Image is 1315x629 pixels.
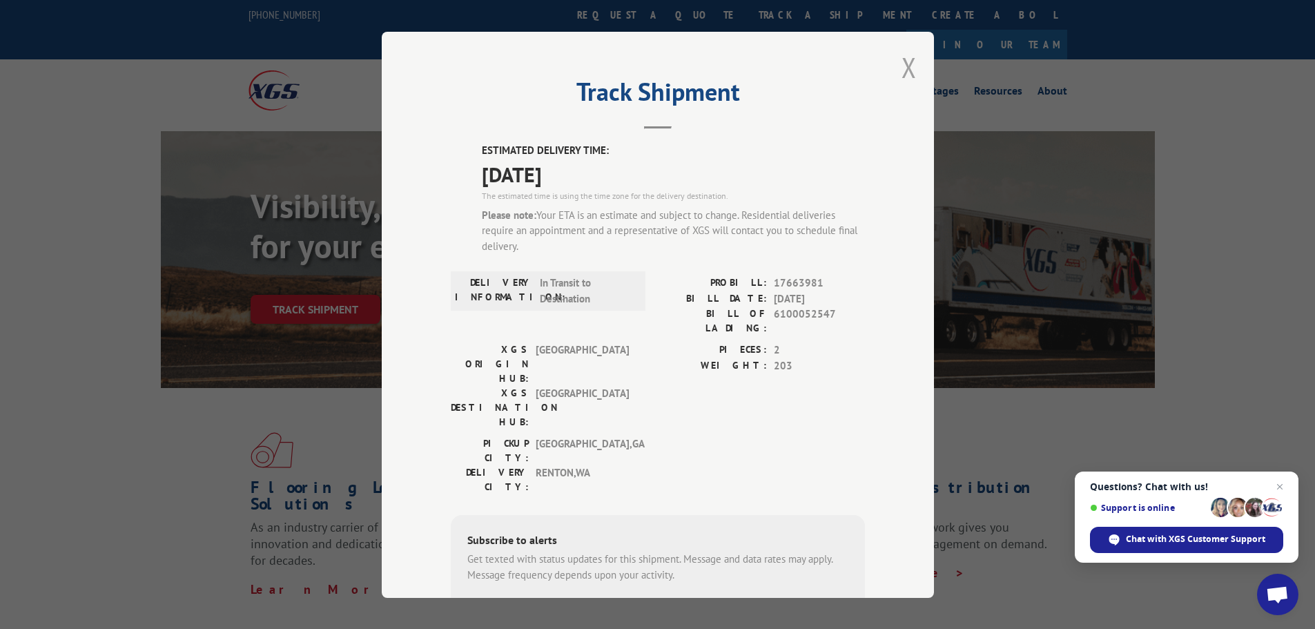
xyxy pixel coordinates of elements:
h2: Track Shipment [451,82,865,108]
label: XGS ORIGIN HUB: [451,342,529,386]
span: [DATE] [774,291,865,307]
div: Open chat [1257,574,1298,615]
span: [GEOGRAPHIC_DATA] [536,386,629,429]
span: Chat with XGS Customer Support [1126,533,1265,545]
label: PICKUP CITY: [451,436,529,465]
button: Close modal [902,49,917,86]
label: XGS DESTINATION HUB: [451,386,529,429]
span: Questions? Chat with us! [1090,481,1283,492]
span: RENTON , WA [536,465,629,494]
span: [GEOGRAPHIC_DATA] [536,342,629,386]
label: BILL DATE: [658,291,767,307]
span: 17663981 [774,275,865,291]
span: [GEOGRAPHIC_DATA] , GA [536,436,629,465]
label: DELIVERY INFORMATION: [455,275,533,307]
div: Your ETA is an estimate and subject to change. Residential deliveries require an appointment and ... [482,207,865,254]
strong: Please note: [482,208,536,221]
label: BILL OF LADING: [658,307,767,336]
span: [DATE] [482,158,865,189]
label: PIECES: [658,342,767,358]
span: 203 [774,358,865,374]
label: PROBILL: [658,275,767,291]
label: WEIGHT: [658,358,767,374]
div: Get texted with status updates for this shipment. Message and data rates may apply. Message frequ... [467,552,848,583]
span: 2 [774,342,865,358]
div: The estimated time is using the time zone for the delivery destination. [482,189,865,202]
div: Subscribe to alerts [467,532,848,552]
label: ESTIMATED DELIVERY TIME: [482,143,865,159]
span: In Transit to Destination [540,275,633,307]
div: Chat with XGS Customer Support [1090,527,1283,553]
span: Close chat [1272,478,1288,495]
span: Support is online [1090,503,1206,513]
span: 6100052547 [774,307,865,336]
label: DELIVERY CITY: [451,465,529,494]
